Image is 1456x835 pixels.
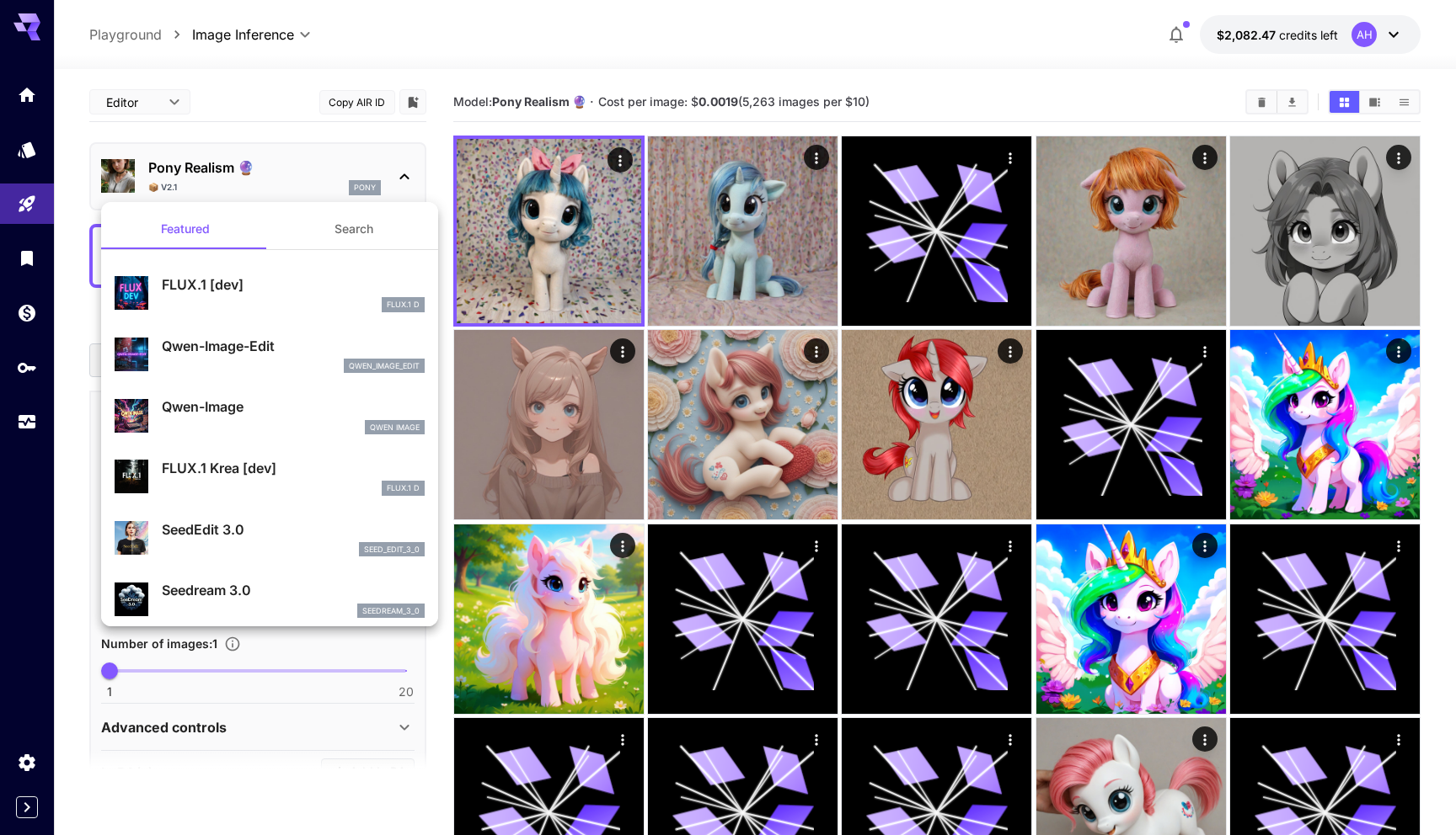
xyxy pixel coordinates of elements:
[101,209,270,249] button: Featured
[115,573,425,625] div: Seedream 3.0seedream_3_0
[162,580,425,600] p: Seedream 3.0
[362,605,420,617] p: seedream_3_0
[162,519,425,540] p: SeedEdit 3.0
[115,268,425,319] div: FLUX.1 [dev]FLUX.1 D
[387,482,420,494] p: FLUX.1 D
[364,544,420,556] p: seed_edit_3_0
[349,360,420,372] p: qwen_image_edit
[270,209,438,249] button: Search
[115,513,425,564] div: SeedEdit 3.0seed_edit_3_0
[162,274,425,295] p: FLUX.1 [dev]
[162,458,425,478] p: FLUX.1 Krea [dev]
[115,390,425,441] div: Qwen-ImageQwen Image
[162,336,425,356] p: Qwen-Image-Edit
[370,422,420,433] p: Qwen Image
[115,329,425,380] div: Qwen-Image-Editqwen_image_edit
[387,299,420,311] p: FLUX.1 D
[115,451,425,503] div: FLUX.1 Krea [dev]FLUX.1 D
[162,396,425,417] p: Qwen-Image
